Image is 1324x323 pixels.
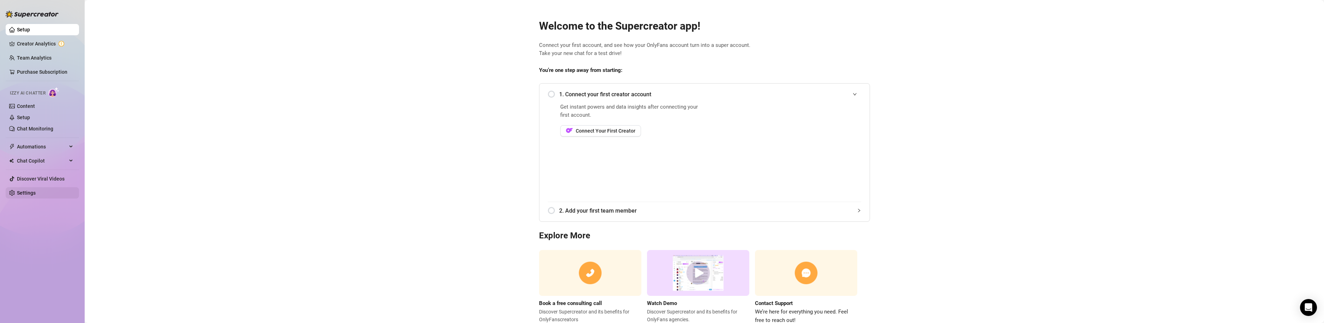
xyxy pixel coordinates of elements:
a: Creator Analytics exclamation-circle [17,38,73,49]
div: Open Intercom Messenger [1300,299,1317,316]
img: consulting call [539,250,641,296]
span: Chat Copilot [17,155,67,166]
img: logo-BBDzfeDw.svg [6,11,59,18]
a: Settings [17,190,36,196]
span: Connect Your First Creator [576,128,635,134]
span: 2. Add your first team member [559,206,861,215]
img: contact support [755,250,857,296]
span: Izzy AI Chatter [10,90,46,97]
span: 1. Connect your first creator account [559,90,861,99]
strong: Contact Support [755,300,793,306]
a: Content [17,103,35,109]
span: Connect your first account, and see how your OnlyFans account turn into a super account. Take you... [539,41,870,58]
span: collapsed [857,208,861,213]
a: Setup [17,27,30,32]
strong: Book a free consulting call [539,300,602,306]
a: Chat Monitoring [17,126,53,132]
img: AI Chatter [48,87,59,97]
iframe: Add Creators [720,103,861,193]
span: expanded [853,92,857,96]
div: 2. Add your first team member [548,202,861,219]
strong: You’re one step away from starting: [539,67,622,73]
img: supercreator demo [647,250,749,296]
span: thunderbolt [9,144,15,150]
img: OF [566,127,573,134]
a: Purchase Subscription [17,69,67,75]
a: Setup [17,115,30,120]
a: Team Analytics [17,55,52,61]
img: Chat Copilot [9,158,14,163]
span: Automations [17,141,67,152]
div: 1. Connect your first creator account [548,86,861,103]
h2: Welcome to the Supercreator app! [539,19,870,33]
button: OFConnect Your First Creator [560,125,641,136]
h3: Explore More [539,230,870,242]
a: OFConnect Your First Creator [560,125,702,136]
strong: Watch Demo [647,300,677,306]
span: Get instant powers and data insights after connecting your first account. [560,103,702,120]
a: Discover Viral Videos [17,176,65,182]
